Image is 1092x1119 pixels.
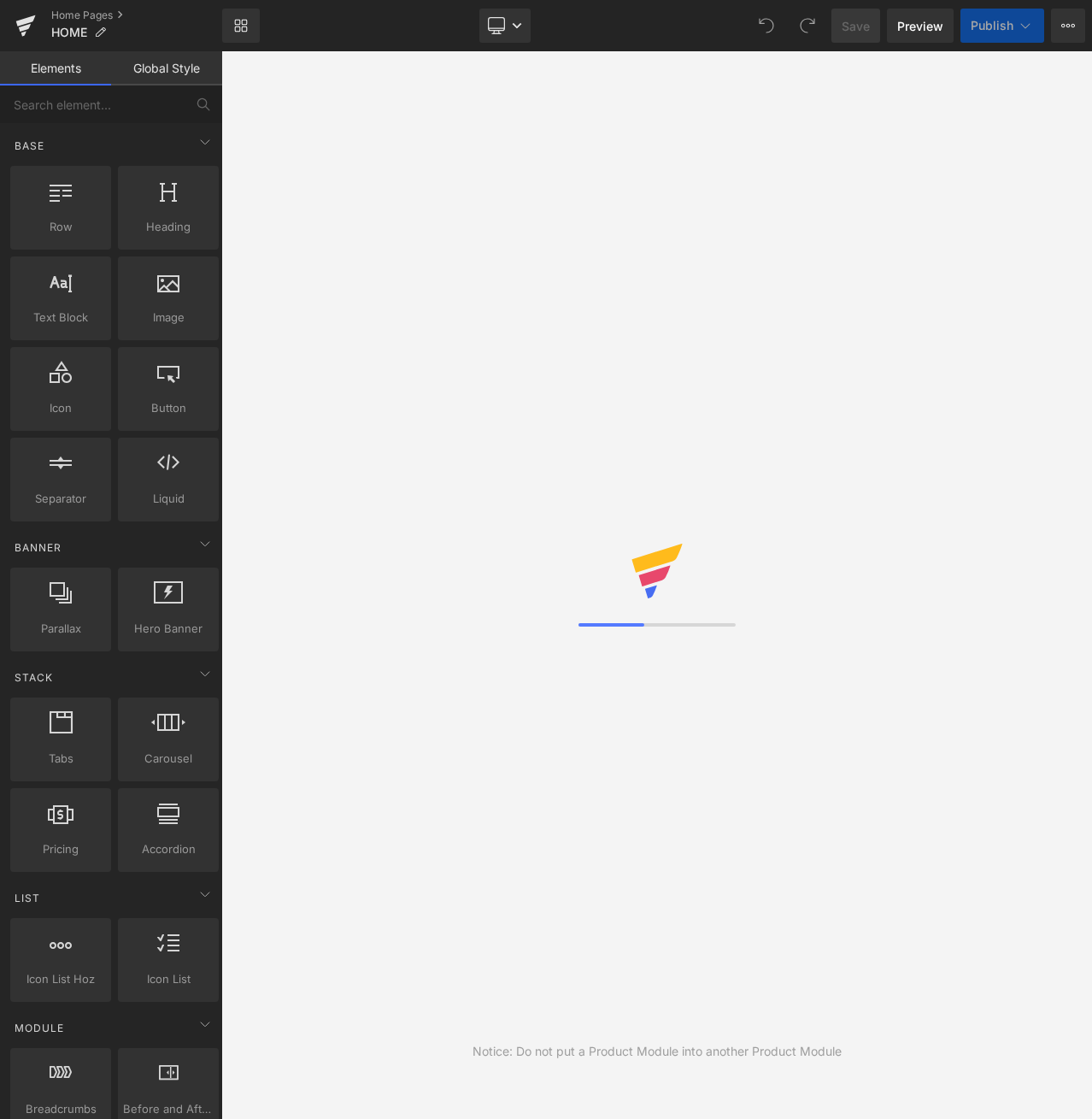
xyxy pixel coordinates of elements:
[123,750,214,768] span: Carousel
[123,309,214,327] span: Image
[15,1100,106,1118] span: Breadcrumbs
[15,970,106,988] span: Icon List Hoz
[123,218,214,236] span: Heading
[13,890,42,906] span: List
[123,840,214,858] span: Accordion
[15,750,106,768] span: Tabs
[790,9,825,43] button: Redo
[111,51,222,85] a: Global Style
[13,138,46,154] span: Base
[123,1100,214,1118] span: Before and After Images
[15,218,106,236] span: Row
[842,17,870,35] span: Save
[13,669,55,686] span: Stack
[15,620,106,638] span: Parallax
[960,9,1044,43] button: Publish
[887,9,954,43] a: Preview
[1051,9,1085,43] button: More
[897,17,943,35] span: Preview
[123,490,214,508] span: Liquid
[51,9,222,22] a: Home Pages
[15,490,106,508] span: Separator
[971,19,1013,32] span: Publish
[15,840,106,858] span: Pricing
[13,1020,66,1036] span: Module
[123,970,214,988] span: Icon List
[15,309,106,327] span: Text Block
[13,539,63,556] span: Banner
[222,9,260,43] a: New Library
[15,399,106,417] span: Icon
[123,399,214,417] span: Button
[749,9,784,43] button: Undo
[51,26,87,39] span: HOME
[123,620,214,638] span: Hero Banner
[473,1042,842,1061] div: Notice: Do not put a Product Module into another Product Module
